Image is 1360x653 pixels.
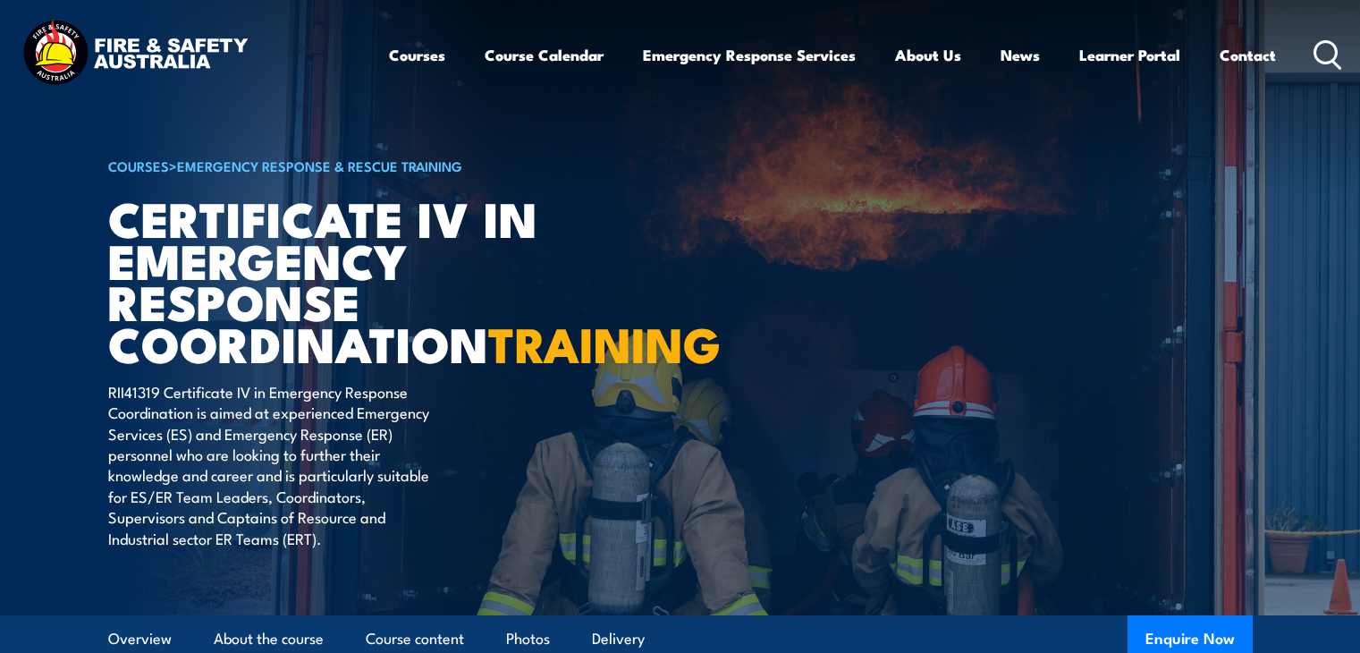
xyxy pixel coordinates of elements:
[108,381,435,548] p: RII41319 Certificate IV in Emergency Response Coordination is aimed at experienced Emergency Serv...
[643,31,856,79] a: Emergency Response Services
[389,31,445,79] a: Courses
[1220,31,1276,79] a: Contact
[485,31,604,79] a: Course Calendar
[1079,31,1180,79] a: Learner Portal
[108,155,550,176] h6: >
[108,197,550,364] h1: Certificate IV in Emergency Response Coordination
[488,305,721,379] strong: TRAINING
[108,156,169,175] a: COURSES
[177,156,462,175] a: Emergency Response & Rescue Training
[895,31,961,79] a: About Us
[1001,31,1040,79] a: News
